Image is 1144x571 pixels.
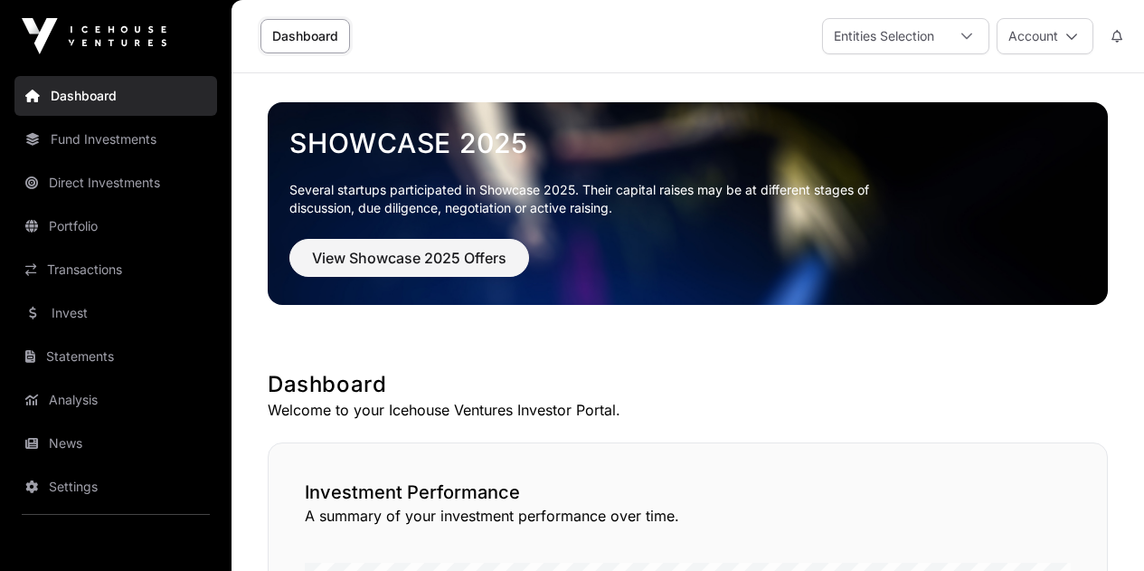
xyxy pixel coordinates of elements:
[14,380,217,420] a: Analysis
[14,423,217,463] a: News
[14,163,217,203] a: Direct Investments
[1054,484,1144,571] iframe: Chat Widget
[823,19,945,53] div: Entities Selection
[312,247,506,269] span: View Showcase 2025 Offers
[14,293,217,333] a: Invest
[22,18,166,54] img: Icehouse Ventures Logo
[260,19,350,53] a: Dashboard
[14,337,217,376] a: Statements
[268,399,1108,421] p: Welcome to your Icehouse Ventures Investor Portal.
[289,239,529,277] button: View Showcase 2025 Offers
[289,127,1086,159] a: Showcase 2025
[14,250,217,290] a: Transactions
[268,102,1108,305] img: Showcase 2025
[14,76,217,116] a: Dashboard
[305,480,1071,505] h2: Investment Performance
[305,505,1071,527] p: A summary of your investment performance over time.
[289,181,897,217] p: Several startups participated in Showcase 2025. Their capital raises may be at different stages o...
[14,119,217,159] a: Fund Investments
[14,206,217,246] a: Portfolio
[289,257,529,275] a: View Showcase 2025 Offers
[14,467,217,507] a: Settings
[268,370,1108,399] h1: Dashboard
[997,18,1093,54] button: Account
